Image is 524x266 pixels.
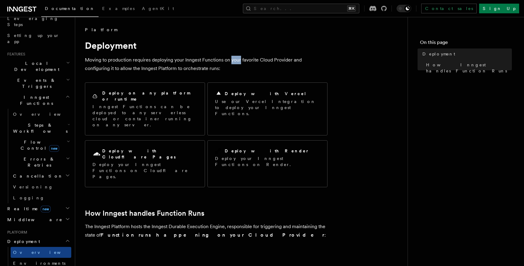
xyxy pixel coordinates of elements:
[41,206,51,212] span: new
[11,137,71,154] button: Flow Controlnew
[11,109,71,120] a: Overview
[45,6,95,11] span: Documentation
[5,77,66,89] span: Events & Triggers
[11,154,71,171] button: Errors & Retries
[243,4,359,13] button: Search...⌘K
[7,33,59,44] span: Setting up your app
[85,82,205,135] a: Deploy on any platform or runtimeInngest Functions can be deployed to any serverless cloud or con...
[207,82,327,135] a: Deploy with VercelUse our Vercel Integration to deploy your Inngest Functions.
[421,4,477,13] a: Contact sales
[102,6,135,11] span: Examples
[5,92,71,109] button: Inngest Functions
[5,217,62,223] span: Middleware
[85,56,327,73] p: Moving to production requires deploying your Inngest Functions on your favorite Cloud Provider an...
[102,90,197,102] h2: Deploy on any platform or runtime
[13,112,76,117] span: Overview
[225,91,307,97] h2: Deploy with Vercel
[11,156,66,168] span: Errors & Retries
[5,236,71,247] button: Deployment
[5,60,66,72] span: Local Development
[85,27,117,33] span: Platform
[85,222,327,239] p: The Inngest Platform hosts the Inngest Durable Execution Engine, responsible for triggering and m...
[11,181,71,192] a: Versioning
[13,250,76,255] span: Overview
[102,148,197,160] h2: Deploy with Cloudflare Pages
[101,232,324,238] strong: Function runs happening on your Cloud Provider
[424,59,512,76] a: How Inngest handles Function Runs
[5,206,51,212] span: Realtime
[13,195,45,200] span: Logging
[11,192,71,203] a: Logging
[207,140,327,187] a: Deploy with RenderDeploy your Inngest Functions on Render.
[5,109,71,203] div: Inngest Functions
[92,150,101,158] svg: Cloudflare
[397,5,411,12] button: Toggle dark mode
[13,185,53,189] span: Versioning
[215,155,320,168] p: Deploy your Inngest Functions on Render.
[142,6,174,11] span: AgentKit
[215,98,320,117] p: Use our Vercel Integration to deploy your Inngest Functions.
[5,75,71,92] button: Events & Triggers
[5,238,40,244] span: Deployment
[11,120,71,137] button: Steps & Workflows
[225,148,309,154] h2: Deploy with Render
[92,161,197,180] p: Deploy your Inngest Functions on Cloudflare Pages.
[85,40,327,51] h1: Deployment
[5,230,27,235] span: Platform
[49,145,59,152] span: new
[138,2,178,16] a: AgentKit
[85,140,205,187] a: Deploy with Cloudflare PagesDeploy your Inngest Functions on Cloudflare Pages.
[479,4,519,13] a: Sign Up
[11,122,68,134] span: Steps & Workflows
[420,48,512,59] a: Deployment
[85,209,204,218] a: How Inngest handles Function Runs
[5,58,71,75] button: Local Development
[92,104,197,128] p: Inngest Functions can be deployed to any serverless cloud or container running on any server.
[420,39,512,48] h4: On this page
[5,214,71,225] button: Middleware
[99,2,138,16] a: Examples
[5,94,65,106] span: Inngest Functions
[11,171,71,181] button: Cancellation
[5,13,71,30] a: Leveraging Steps
[41,2,99,17] a: Documentation
[347,5,356,12] kbd: ⌘K
[5,30,71,47] a: Setting up your app
[5,203,71,214] button: Realtimenew
[11,173,63,179] span: Cancellation
[11,247,71,258] a: Overview
[5,52,25,57] span: Features
[422,51,455,57] span: Deployment
[11,139,67,151] span: Flow Control
[426,62,512,74] span: How Inngest handles Function Runs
